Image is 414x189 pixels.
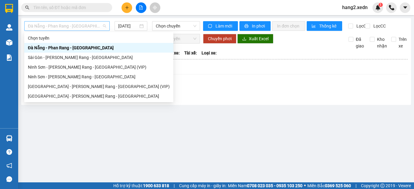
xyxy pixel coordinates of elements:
[325,183,351,188] strong: 0369 525 060
[247,183,302,188] strong: 0708 023 035 - 0935 103 250
[118,23,138,29] input: 12/08/2025
[375,5,381,10] img: icon-new-feature
[6,54,12,61] img: solution-icon
[156,34,196,43] span: Chọn chuyến
[208,24,213,29] span: sync
[6,149,12,155] span: question-circle
[28,44,170,51] div: Đà Nẵng - Phan Rang - [GEOGRAPHIC_DATA]
[33,4,105,11] input: Tìm tên, số ĐT hoặc mã đơn
[24,62,173,72] div: NInh Sơn - Phan Rang - Sài Gòn (VIP)
[6,163,12,168] span: notification
[125,5,129,10] span: plus
[28,83,170,90] div: [GEOGRAPHIC_DATA] - [PERSON_NAME] Rang - [GEOGRAPHIC_DATA] (VIP)
[24,53,173,62] div: Sài Gòn - Phan Rang - Đà Nẵng
[24,33,173,43] div: Chọn tuyến
[389,5,394,10] img: phone-icon
[150,2,160,13] button: aim
[215,23,233,29] span: Làm mới
[6,176,12,182] span: message
[156,21,196,31] span: Chọn chuyến
[400,2,410,13] button: caret-down
[28,54,170,61] div: Sài Gòn - [PERSON_NAME] Rang - [GEOGRAPHIC_DATA]
[174,182,175,189] span: |
[6,135,12,142] img: warehouse-icon
[179,182,226,189] span: Cung cấp máy in - giấy in:
[402,5,408,10] span: caret-down
[184,50,197,56] span: Tài xế:
[203,21,238,31] button: syncLàm mới
[396,36,409,49] span: Trên xe
[337,4,372,11] span: hang2.xedn
[379,3,382,7] span: 1
[353,36,366,49] span: Đã giao
[143,183,169,188] strong: 1900 633 818
[379,3,383,7] sup: 1
[228,182,302,189] span: Miền Nam
[307,182,351,189] span: Miền Bắc
[203,34,236,44] button: Chuyển phơi
[122,2,132,13] button: plus
[139,5,143,10] span: file-add
[244,24,249,29] span: printer
[113,182,169,189] span: Hỗ trợ kỹ thuật:
[24,91,173,101] div: Sài Gòn - Phan Rang - Ninh Sơn
[371,23,387,29] span: Lọc CC
[272,21,305,31] button: In đơn chọn
[319,23,337,29] span: Thống kê
[168,50,180,56] span: Số xe:
[25,5,29,10] span: search
[252,23,266,29] span: In phơi
[28,64,170,70] div: NInh Sơn - [PERSON_NAME] Rang - [GEOGRAPHIC_DATA] (VIP)
[136,2,146,13] button: file-add
[24,43,173,53] div: Đà Nẵng - Phan Rang - Sài Gòn
[6,24,12,31] img: warehouse-icon
[239,21,271,31] button: printerIn phơi
[380,184,385,188] span: copyright
[28,35,170,41] div: Chọn tuyến
[6,39,12,46] img: warehouse-icon
[5,4,13,13] img: logo-vxr
[312,24,317,29] span: bar-chart
[28,73,170,80] div: Ninh Sơn - [PERSON_NAME] Rang - [GEOGRAPHIC_DATA]
[237,34,273,44] button: downloadXuất Excel
[304,184,306,187] span: ⚪️
[24,72,173,82] div: Ninh Sơn - Phan Rang - Sài Gòn
[356,182,356,189] span: |
[24,82,173,91] div: Sài Gòn - Phan Rang - Ninh Sơn (VIP)
[307,21,342,31] button: bar-chartThống kê
[354,23,370,29] span: Lọc CR
[28,21,106,31] span: Đà Nẵng - Phan Rang - Sài Gòn
[202,50,217,56] span: Loại xe:
[375,36,389,49] span: Kho nhận
[153,5,157,10] span: aim
[28,93,170,99] div: [GEOGRAPHIC_DATA] - [PERSON_NAME] Rang - [GEOGRAPHIC_DATA]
